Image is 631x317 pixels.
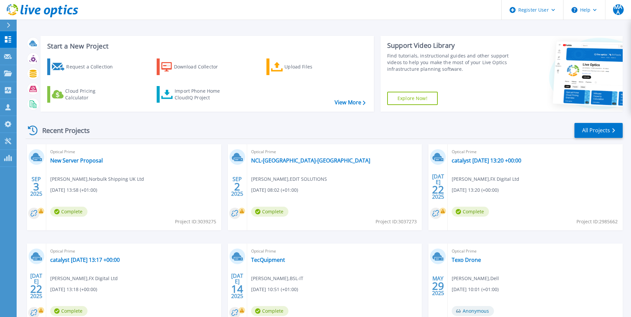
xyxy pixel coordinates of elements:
span: Project ID: 2985662 [576,218,618,225]
div: SEP 2025 [30,174,43,199]
div: Upload Files [284,60,338,73]
span: Project ID: 3037273 [376,218,417,225]
span: [DATE] 13:18 (+00:00) [50,286,97,293]
h3: Start a New Project [47,43,365,50]
div: [DATE] 2025 [432,174,444,199]
span: Complete [251,207,288,217]
div: Support Video Library [387,41,511,50]
a: Download Collector [157,58,231,75]
span: [DATE] 10:51 (+01:00) [251,286,298,293]
span: [DATE] 13:58 (+01:00) [50,186,97,194]
a: New Server Proposal [50,157,103,164]
div: [DATE] 2025 [30,274,43,298]
div: Download Collector [174,60,227,73]
a: Cloud Pricing Calculator [47,86,121,103]
div: Recent Projects [26,122,99,139]
div: Request a Collection [66,60,119,73]
div: Find tutorials, instructional guides and other support videos to help you make the most of your L... [387,53,511,72]
span: 22 [432,187,444,192]
div: Import Phone Home CloudIQ Project [175,88,227,101]
span: Optical Prime [452,248,619,255]
a: catalyst [DATE] 13:17 +00:00 [50,257,120,263]
span: Optical Prime [50,148,217,156]
div: [DATE] 2025 [231,274,243,298]
a: catalyst [DATE] 13:20 +00:00 [452,157,521,164]
span: Complete [50,306,87,316]
span: 3 [33,184,39,189]
span: Complete [50,207,87,217]
span: MAA [613,4,624,15]
span: Optical Prime [452,148,619,156]
div: SEP 2025 [231,174,243,199]
span: [PERSON_NAME] , FX Digital Ltd [50,275,118,282]
a: Explore Now! [387,92,438,105]
span: 22 [30,286,42,292]
span: [PERSON_NAME] , EDIT SOLUTIONS [251,175,327,183]
span: [PERSON_NAME] , FX Digital Ltd [452,175,519,183]
span: Optical Prime [50,248,217,255]
span: [PERSON_NAME] , Norbulk Shipping UK Ltd [50,175,144,183]
span: Project ID: 3039275 [175,218,216,225]
a: View More [335,99,366,106]
span: Complete [452,207,489,217]
a: TecQuipment [251,257,285,263]
a: All Projects [574,123,623,138]
span: 14 [231,286,243,292]
span: [PERSON_NAME] , Dell [452,275,499,282]
span: [DATE] 13:20 (+00:00) [452,186,499,194]
span: [DATE] 10:01 (+01:00) [452,286,499,293]
span: Anonymous [452,306,494,316]
a: Upload Files [266,58,341,75]
span: 29 [432,283,444,289]
span: [PERSON_NAME] , BSL-IT [251,275,303,282]
a: Request a Collection [47,58,121,75]
div: MAY 2025 [432,274,444,298]
span: Complete [251,306,288,316]
span: Optical Prime [251,148,418,156]
span: 2 [234,184,240,189]
span: Optical Prime [251,248,418,255]
a: Texo Drone [452,257,481,263]
a: NCL-[GEOGRAPHIC_DATA]-[GEOGRAPHIC_DATA] [251,157,370,164]
span: [DATE] 08:02 (+01:00) [251,186,298,194]
div: Cloud Pricing Calculator [65,88,118,101]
